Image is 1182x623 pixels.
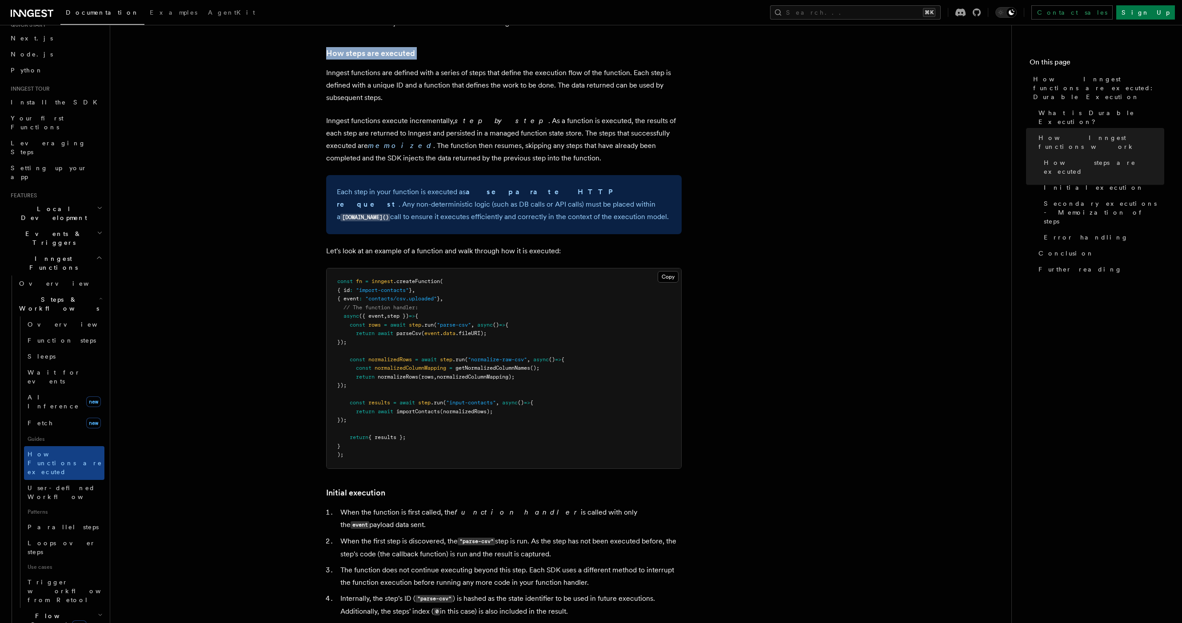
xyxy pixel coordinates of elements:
span: new [86,396,101,407]
span: Python [11,67,43,74]
span: ({ event [359,313,384,319]
span: Function steps [28,337,96,344]
span: Loops over steps [28,539,96,555]
span: = [393,399,396,406]
span: How Inngest functions are executed: Durable Execution [1033,75,1164,101]
a: How Inngest functions are executed: Durable Execution [1030,71,1164,105]
span: (); [530,365,539,371]
span: () [493,322,499,328]
span: ( [434,322,437,328]
span: . [440,330,443,336]
strong: a separate HTTP request [337,188,619,208]
span: rows [368,322,381,328]
span: Overview [19,280,111,287]
span: Overview [28,321,119,328]
span: }); [337,339,347,345]
button: Events & Triggers [7,226,104,251]
span: importContacts [396,408,440,415]
span: Quick start [7,21,46,28]
span: Steps & Workflows [16,295,99,313]
li: Internally, the step's ID ( ) is hashed as the state identifier to be used in future executions. ... [338,592,682,618]
p: Inngest functions are defined with a series of steps that define the execution flow of the functi... [326,67,682,104]
span: , [471,322,474,328]
span: normalizedRows [368,356,412,363]
span: "parse-csv" [437,322,471,328]
a: Setting up your app [7,160,104,185]
span: event [424,330,440,336]
span: return [350,434,368,440]
span: Local Development [7,204,97,222]
span: getNormalizedColumnNames [455,365,530,371]
span: normalizeRows [378,374,418,380]
span: await [399,399,415,406]
span: Setting up your app [11,164,87,180]
span: Initial execution [1044,183,1144,192]
span: return [356,408,375,415]
span: ( [465,356,468,363]
a: User-defined Workflows [24,480,104,505]
span: normalizedColumnMapping [375,365,446,371]
a: Initial execution [326,487,385,499]
a: Function steps [24,332,104,348]
a: Conclusion [1035,245,1164,261]
span: { event [337,296,359,302]
span: Examples [150,9,197,16]
span: } [409,287,412,293]
span: Sleeps [28,353,56,360]
span: await [378,330,393,336]
span: = [449,365,452,371]
span: = [365,278,368,284]
button: Toggle dark mode [995,7,1017,18]
span: (normalizedRows); [440,408,493,415]
span: Events & Triggers [7,229,97,247]
span: Install the SDK [11,99,103,106]
span: { id [337,287,350,293]
em: step by step [455,116,548,125]
span: await [390,322,406,328]
span: { [505,322,508,328]
span: async [502,399,518,406]
p: Let's look at an example of a function and walk through how it is executed: [326,245,682,257]
span: Documentation [66,9,139,16]
a: Fetchnew [24,414,104,432]
span: ( [443,399,446,406]
a: Install the SDK [7,94,104,110]
div: Steps & Workflows [16,316,104,608]
span: const [356,365,371,371]
code: event [351,521,369,529]
a: Sign Up [1116,5,1175,20]
button: Local Development [7,201,104,226]
span: Your first Functions [11,115,64,131]
code: "parse-csv" [415,595,453,603]
span: new [86,418,101,428]
a: How Functions are executed [24,446,104,480]
span: return [356,330,375,336]
span: Leveraging Steps [11,140,86,156]
a: Node.js [7,46,104,62]
span: async [533,356,549,363]
a: Secondary executions - Memoization of steps [1040,196,1164,229]
span: , [434,374,437,380]
span: AI Inference [28,394,79,410]
span: Trigger workflows from Retool [28,579,125,603]
a: Documentation [60,3,144,25]
span: Inngest tour [7,85,50,92]
span: (rows [418,374,434,380]
a: Further reading [1035,261,1164,277]
span: Further reading [1038,265,1122,274]
a: Leveraging Steps [7,135,104,160]
span: Wait for events [28,369,80,385]
span: Fetch [28,419,53,427]
a: Sleeps [24,348,104,364]
span: .run [452,356,465,363]
span: { [561,356,564,363]
li: When the first step is discovered, the step is run. As the step has not been executed before, the... [338,535,682,560]
span: step [440,356,452,363]
code: [DOMAIN_NAME]() [340,214,390,221]
span: fn [356,278,362,284]
a: What is Durable Execution? [1035,105,1164,130]
span: , [412,287,415,293]
span: { [415,313,418,319]
code: "parse-csv" [458,538,495,545]
a: Overview [24,316,104,332]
